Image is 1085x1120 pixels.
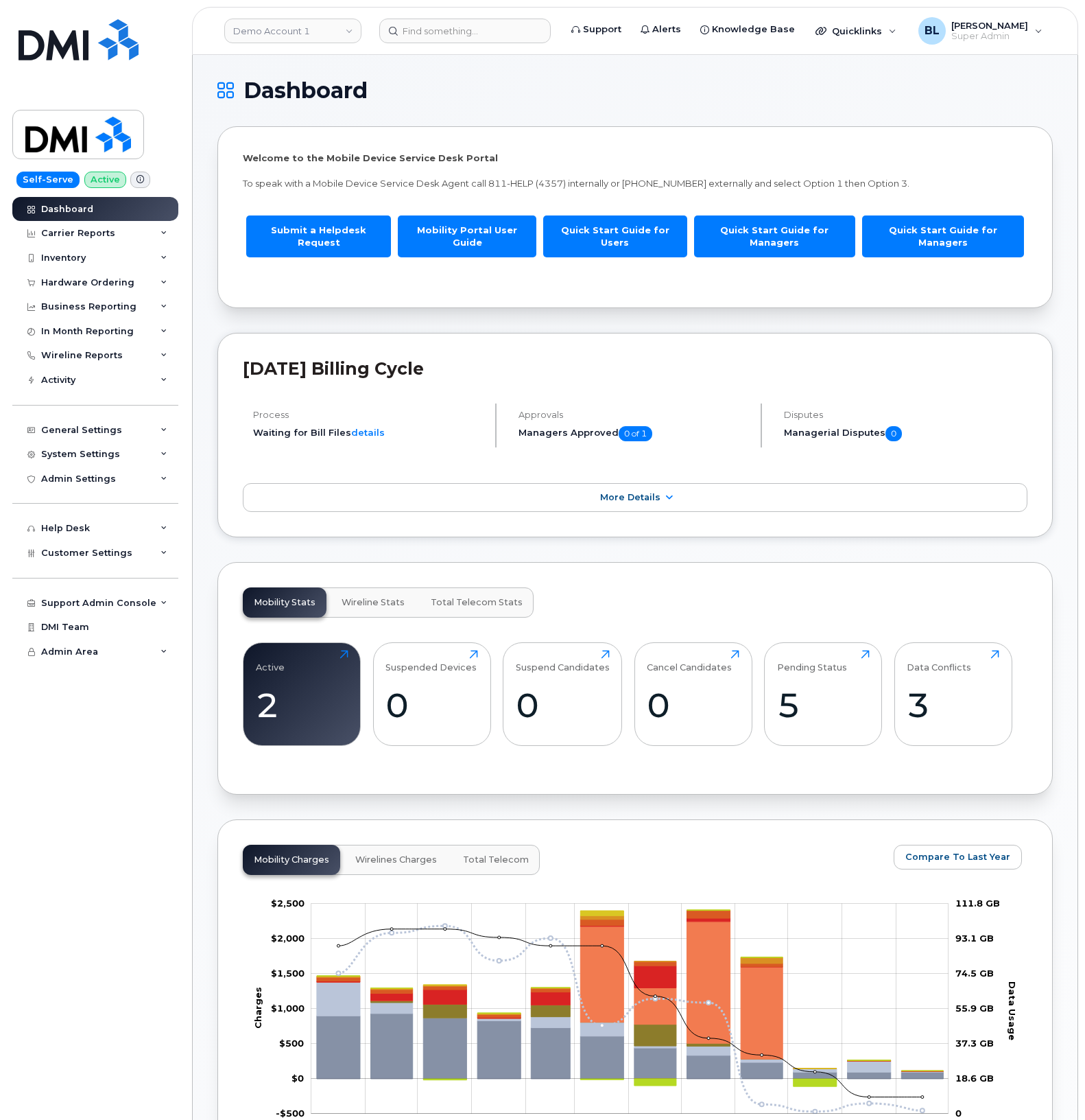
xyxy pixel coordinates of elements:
p: To speak with a Mobile Device Service Desk Agent call 811-HELP (4357) internally or [PHONE_NUMBER... [243,177,1027,190]
a: Active2 [256,650,348,738]
a: Suspend Candidates0 [516,650,610,738]
span: 0 of 1 [619,426,652,441]
div: 0 [385,685,478,725]
g: $0 [271,933,305,944]
g: GST [317,911,943,1071]
a: Mobility Portal User Guide [398,215,536,257]
h2: [DATE] Billing Cycle [243,358,1027,379]
a: Pending Status5 [777,650,870,738]
tspan: 55.9 GB [955,1003,994,1014]
div: Active [256,650,285,673]
a: Quick Start Guide for Managers [694,215,856,257]
div: 5 [777,685,870,725]
div: 0 [647,685,739,725]
g: Roaming [317,982,943,1072]
tspan: 93.1 GB [955,933,994,944]
g: $0 [276,1108,305,1119]
span: Compare To Last Year [905,850,1010,863]
p: Welcome to the Mobile Device Service Desk Portal [243,152,1027,165]
tspan: -$500 [276,1108,305,1119]
tspan: $0 [291,1073,304,1084]
div: Data Conflicts [907,650,971,673]
g: $0 [271,968,305,979]
g: $0 [271,898,305,909]
tspan: 111.8 GB [955,898,1000,909]
h4: Approvals [518,410,749,420]
tspan: $1,500 [271,968,305,979]
g: $0 [279,1038,304,1049]
g: $0 [271,1003,305,1014]
li: Waiting for Bill Files [253,426,484,439]
div: Suspended Devices [385,650,477,673]
tspan: $2,500 [271,898,305,909]
span: Wireline Stats [342,597,405,608]
a: Quick Start Guide for Users [543,215,687,257]
tspan: 0 [955,1108,962,1119]
tspan: $500 [279,1038,304,1049]
div: Pending Status [777,650,847,673]
h5: Managerial Disputes [784,426,1027,441]
a: Quick Start Guide for Managers [862,215,1024,257]
div: Suspend Candidates [516,650,610,673]
span: Total Telecom Stats [431,597,523,608]
div: 3 [907,685,999,725]
tspan: Data Usage [1007,981,1018,1040]
span: Wirelines Charges [355,854,437,865]
tspan: 74.5 GB [955,968,994,979]
span: Total Telecom [463,854,529,865]
span: More Details [600,492,660,502]
div: 0 [516,685,610,725]
div: Cancel Candidates [647,650,732,673]
a: Data Conflicts3 [907,650,999,738]
button: Compare To Last Year [894,845,1022,870]
span: Dashboard [243,80,368,101]
tspan: Charges [252,987,263,1029]
g: Rate Plan [317,1014,943,1079]
tspan: $2,000 [271,933,305,944]
a: Suspended Devices0 [385,650,478,738]
tspan: 37.3 GB [955,1038,994,1049]
span: 0 [885,426,902,441]
div: 2 [256,685,348,725]
a: Cancel Candidates0 [647,650,739,738]
a: details [351,427,385,438]
h4: Disputes [784,410,1027,420]
a: Submit a Helpdesk Request [246,215,391,257]
h4: Process [253,410,484,420]
h5: Managers Approved [518,426,749,441]
tspan: 18.6 GB [955,1073,994,1084]
tspan: $1,000 [271,1003,305,1014]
